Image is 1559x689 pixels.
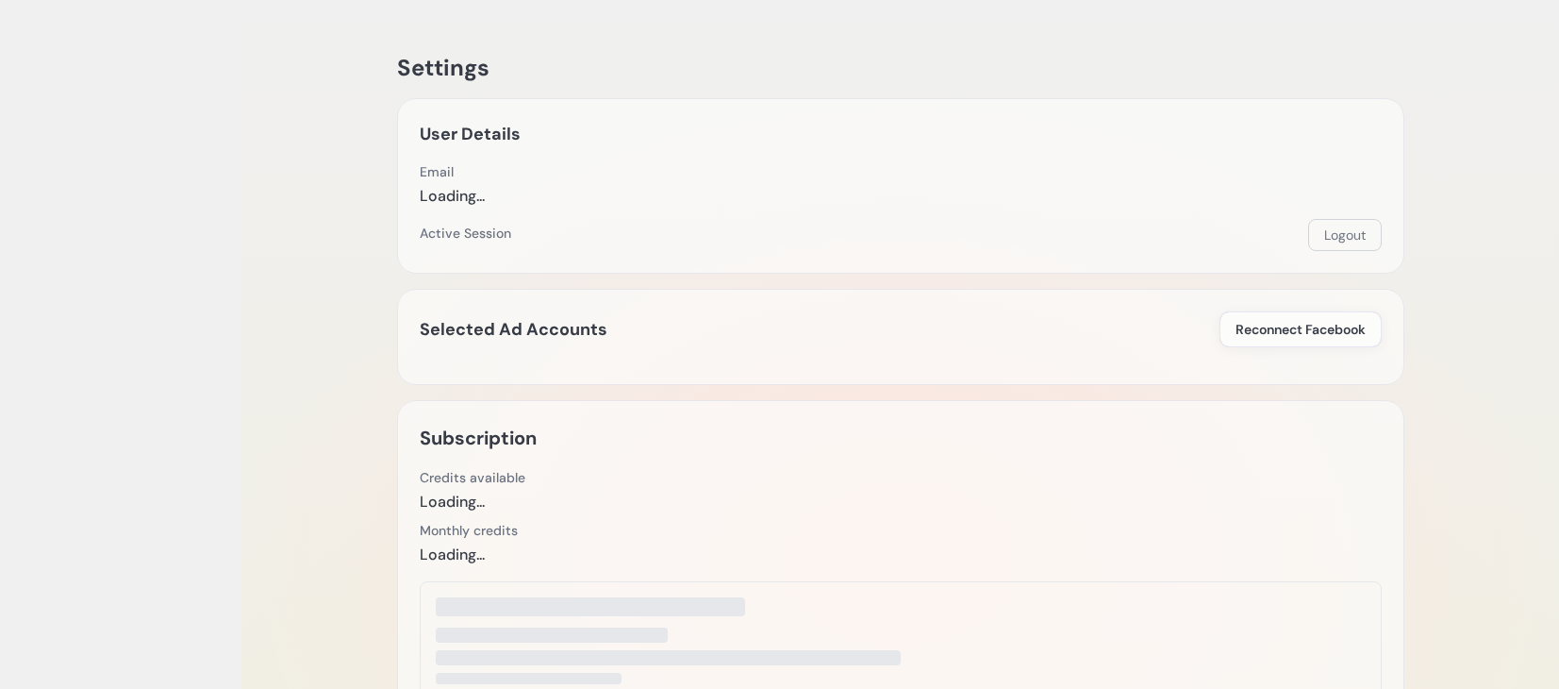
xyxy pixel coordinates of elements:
button: Logout [1308,219,1382,251]
div: Active Session [420,224,511,243]
h1: Settings [397,53,1404,83]
h2: Subscription [420,423,537,453]
div: Monthly credits [420,521,518,540]
button: Reconnect Facebook [1219,311,1382,347]
div: Loading... [420,491,525,513]
div: Loading... [420,185,485,208]
h2: User Details [420,121,521,147]
div: Email [420,162,485,181]
h2: Selected Ad Accounts [420,316,607,343]
div: Loading... [420,544,518,566]
div: Credits available [420,468,525,487]
span: Reconnect Facebook [1236,320,1366,339]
